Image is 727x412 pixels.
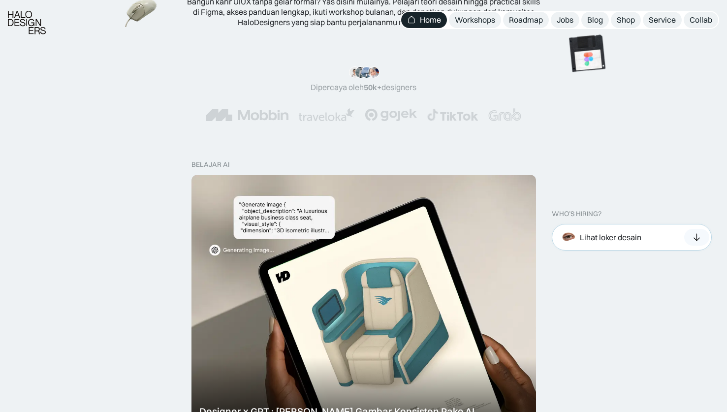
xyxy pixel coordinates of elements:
a: Shop [611,12,641,28]
div: Service [649,15,676,25]
div: Jobs [557,15,573,25]
span: 50k+ [364,82,381,92]
div: Home [420,15,441,25]
div: Shop [617,15,635,25]
a: Service [643,12,682,28]
a: Blog [581,12,609,28]
div: Roadmap [509,15,543,25]
div: Blog [587,15,603,25]
div: Collab [690,15,712,25]
div: Lihat loker desain [580,232,641,243]
div: belajar ai [191,160,229,169]
div: WHO’S HIRING? [552,210,601,218]
div: Dipercaya oleh designers [311,82,416,93]
a: Home [401,12,447,28]
a: Jobs [551,12,579,28]
a: Collab [684,12,718,28]
a: Roadmap [503,12,549,28]
div: Workshops [455,15,495,25]
a: Workshops [449,12,501,28]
